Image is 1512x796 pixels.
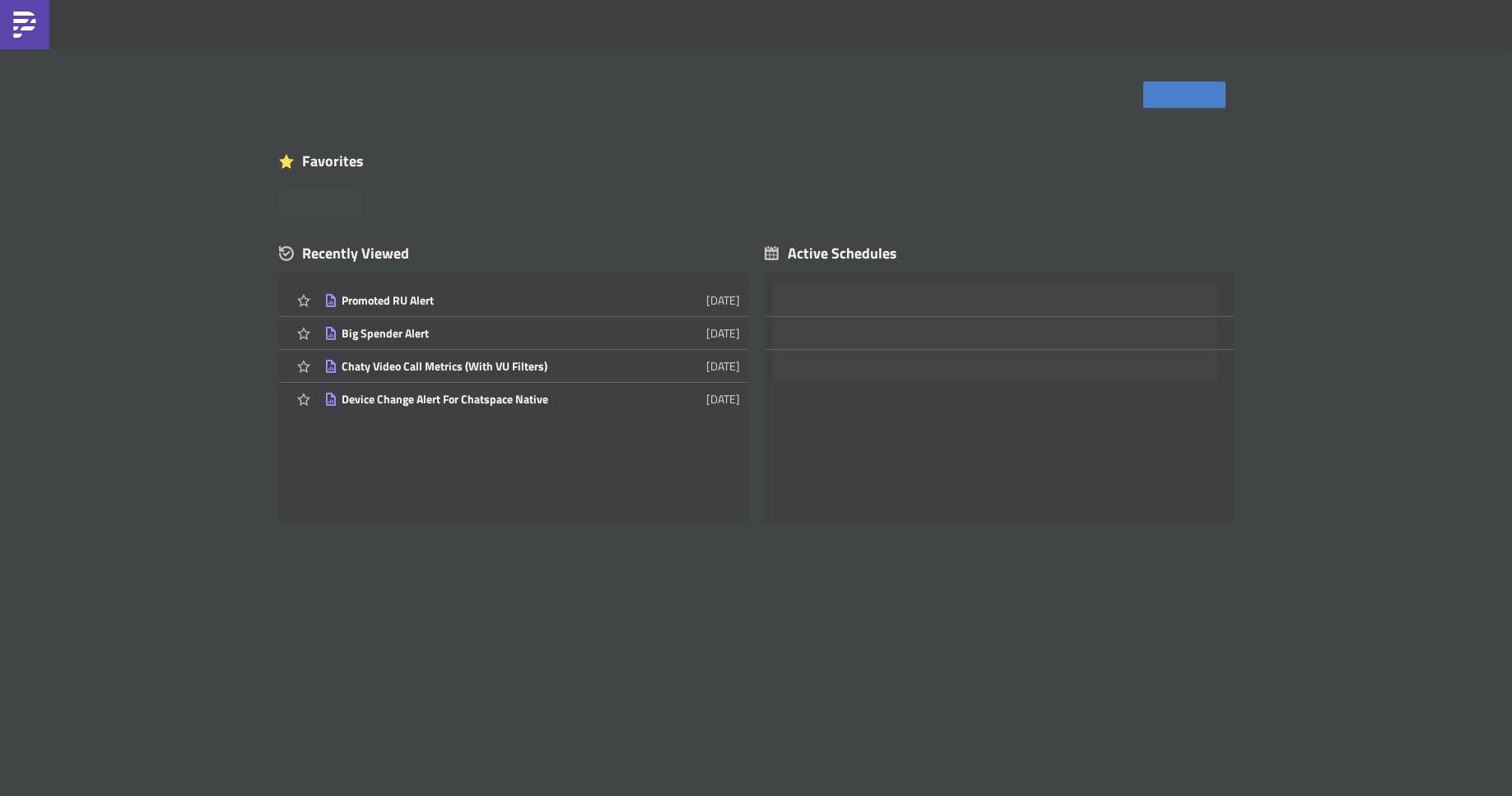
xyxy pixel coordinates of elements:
div: Promoted RU Alert [342,293,630,308]
time: 2025-08-18T10:07:08Z [706,357,740,375]
img: PushMetrics [12,12,38,38]
div: Active Schedules [765,244,897,263]
a: Promoted RU Alert[DATE] [324,284,740,316]
a: Big Spender Alert[DATE] [324,317,740,349]
div: Recently Viewed [279,241,748,266]
time: 2025-07-29T02:52:14Z [706,390,740,407]
time: 2025-08-22T08:11:00Z [706,291,740,309]
div: Device Change Alert For Chatspace Native [342,392,630,407]
div: Favorites [279,149,1234,174]
a: Chaty Video Call Metrics (With VU Filters)[DATE] [324,350,740,382]
a: Device Change Alert For Chatspace Native[DATE] [324,383,740,415]
time: 2025-08-20T04:06:19Z [706,324,740,342]
div: Chaty Video Call Metrics (With VU Filters) [342,359,630,374]
div: Big Spender Alert [342,326,630,341]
